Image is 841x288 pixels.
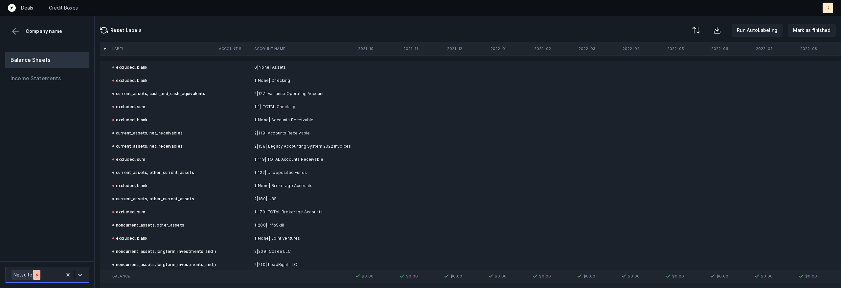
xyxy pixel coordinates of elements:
td: 1|None| Brokerage Accounts [252,179,332,192]
td: 1|122| Undeposited Funds [252,166,332,179]
img: 7413b82b75c0d00168ab4a076994095f.svg [443,272,450,280]
td: 2|210| LoadRight LLC [252,258,332,271]
p: Mark as finished [793,26,830,34]
div: excluded, blank [112,116,148,124]
td: $0.00 [731,270,775,283]
img: 7413b82b75c0d00168ab4a076994095f.svg [753,272,761,280]
td: $0.00 [509,270,554,283]
img: 7413b82b75c0d00168ab4a076994095f.svg [487,272,495,280]
div: excluded, blank [112,234,148,242]
th: Account Name [252,42,332,55]
img: 7413b82b75c0d00168ab4a076994095f.svg [354,272,362,280]
div: current_assets, cash_and_cash_equivalents [112,90,206,98]
td: $0.00 [598,270,642,283]
th: 2022-03 [554,42,598,55]
td: $0.00 [642,270,687,283]
td: 2|158| Legacy Accounting System 2022 Invoices [252,140,332,153]
td: $0.00 [687,270,731,283]
div: noncurrent_assets, other_assets [112,221,184,229]
a: Credit Boxes [49,5,78,11]
td: $0.00 [376,270,420,283]
th: 2022-06 [687,42,731,55]
div: current_assets, net_receivables [112,142,183,150]
p: R [827,5,830,11]
div: current_assets, other_current_assets [112,169,194,177]
button: Reset Labels [95,24,147,37]
p: Run AutoLabeling [737,26,777,34]
div: current_assets, other_current_assets [112,195,194,203]
th: 2022-08 [775,42,820,55]
button: Income Statements [5,70,89,86]
img: 7413b82b75c0d00168ab4a076994095f.svg [797,272,805,280]
div: excluded, sum [112,103,145,111]
img: 7413b82b75c0d00168ab4a076994095f.svg [709,272,716,280]
td: $0.00 [775,270,820,283]
button: Balance Sheets [5,52,89,68]
div: current_assets, net_receivables [112,129,183,137]
td: 1|1| TOTAL Checking [252,100,332,113]
td: $0.00 [420,270,465,283]
div: excluded, blank [112,63,148,71]
div: excluded, blank [112,182,148,190]
div: Company name [5,26,89,36]
img: 7413b82b75c0d00168ab4a076994095f.svg [398,272,406,280]
td: 1|None| Accounts Receivable [252,113,332,127]
td: 1|179| TOTAL Brokerage Accounts [252,205,332,219]
td: 2|180| UBS [252,192,332,205]
td: 2|209| Cosee LLC [252,245,332,258]
th: 2021-10 [332,42,376,55]
a: Deals [21,5,33,11]
td: 2|127| Valliance Operating Account [252,87,332,100]
div: excluded, sum [112,208,145,216]
th: 2022-05 [642,42,687,55]
div: excluded, sum [112,156,145,163]
th: 2021-11 [376,42,420,55]
td: 2|119| Accounts Receivable [252,127,332,140]
button: Mark as finished [788,24,836,37]
td: 1|208| InfoSkill [252,219,332,232]
th: Label [110,42,216,55]
button: Run AutoLabeling [732,24,783,37]
img: 7413b82b75c0d00168ab4a076994095f.svg [620,272,628,280]
td: 0|None| Assets [252,61,332,74]
th: 2022-01 [465,42,509,55]
th: 2021-12 [420,42,465,55]
td: 1|None| Joint Ventures [252,232,332,245]
div: excluded, blank [112,77,148,84]
img: 7413b82b75c0d00168ab4a076994095f.svg [576,272,583,280]
button: R [823,3,833,13]
td: $0.00 [554,270,598,283]
div: noncurrent_assets, longterm_investments_and_receivables [112,261,239,269]
td: Balance [110,270,216,283]
th: 2022-07 [731,42,775,55]
th: 2022-02 [509,42,554,55]
th: Account # [216,42,252,55]
img: 7413b82b75c0d00168ab4a076994095f.svg [664,272,672,280]
img: 7413b82b75c0d00168ab4a076994095f.svg [531,272,539,280]
td: $0.00 [332,270,376,283]
th: 2022-04 [598,42,642,55]
td: $0.00 [465,270,509,283]
div: noncurrent_assets, longterm_investments_and_receivables [112,248,239,255]
td: 1|119| TOTAL Accounts Receivable [252,153,332,166]
td: 1|None| Checking [252,74,332,87]
div: Netsuite [11,270,33,280]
